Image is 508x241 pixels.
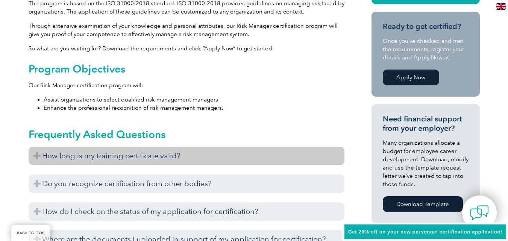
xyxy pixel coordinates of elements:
[44,104,344,112] li: Enhance the professional recognition of risk management managers.
[383,139,469,188] p: Many organizations allocate a budget for employee career development. Download, modify and use th...
[383,70,439,85] a: Apply Now
[29,147,344,165] h3: How long is my training certificate valid?
[29,44,344,53] p: So what are you waiting for? Download the requirements and click “Apply Now” to get started.
[383,22,469,31] h3: Ready to get certified?
[29,202,344,221] h3: How do I check on the status of my application for certification?
[383,37,469,62] p: Once you’ve checked and met the requirements, register your details and Apply Now at
[44,95,344,104] li: Assist organizations to select qualified risk management managers
[29,174,344,193] h3: Do you recognize certification from other bodies?
[29,81,344,89] p: Our Risk Manager certification program will:
[496,3,506,10] img: en
[11,225,50,241] a: BACK TO TOP
[29,22,344,38] p: Through extensive examination of your knowledge and personal attributes, our Risk Manager certifi...
[348,229,502,235] span: Get 20% off on your new personnel certification application!
[29,63,344,75] h2: Program Objectives
[383,196,463,212] a: Download Template
[383,114,469,133] h3: Need financial support from your employer?
[470,203,489,222] img: contact-chat.png
[29,128,344,140] h2: Frequently Asked Questions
